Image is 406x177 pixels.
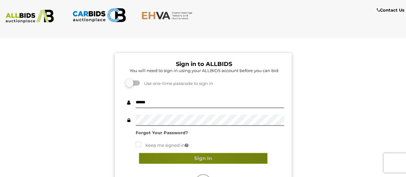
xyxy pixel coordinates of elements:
span: Use one-time passcode to sign in [141,81,213,86]
img: EHVA.com.au [141,11,195,20]
img: CARBIDS.com.au [72,6,126,24]
label: Keep me signed in [136,142,188,149]
a: Forgot Your Password? [136,130,188,135]
a: Contact Us [377,6,406,14]
button: Sign In [139,153,267,164]
b: Contact Us [377,7,404,13]
b: Sign in to ALLBIDS [176,61,232,68]
h5: You will need to sign in using your ALLBIDS account before you can bid [124,68,284,73]
img: ALLBIDS.com.au [3,10,57,23]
